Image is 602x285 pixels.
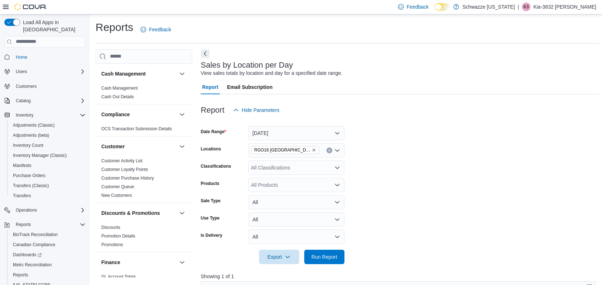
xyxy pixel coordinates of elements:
[10,141,46,150] a: Inventory Count
[7,240,88,250] button: Canadian Compliance
[101,233,135,239] span: Promotion Details
[149,26,171,33] span: Feedback
[1,52,88,62] button: Home
[101,94,134,100] span: Cash Out Details
[101,158,143,163] a: Customer Activity List
[13,96,85,105] span: Catalog
[101,193,132,198] span: New Customers
[14,3,47,10] img: Cova
[101,126,172,132] span: OCS Transaction Submission Details
[10,250,45,259] a: Dashboards
[10,271,31,279] a: Reports
[7,120,88,130] button: Adjustments (Classic)
[13,67,85,76] span: Users
[522,3,531,11] div: Kia-3832 Lowe
[101,259,176,266] button: Finance
[178,258,186,267] button: Finance
[13,183,49,189] span: Transfers (Classic)
[311,253,337,261] span: Run Report
[178,69,186,78] button: Cash Management
[201,69,342,77] div: View sales totals by location and day for a specified date range.
[13,220,85,229] span: Reports
[201,163,231,169] label: Classifications
[101,94,134,99] a: Cash Out Details
[101,143,125,150] h3: Customer
[101,209,176,217] button: Discounts & Promotions
[138,22,174,37] a: Feedback
[227,80,273,94] span: Email Subscription
[251,146,319,154] span: RGO16 Alamogordo
[7,171,88,181] button: Purchase Orders
[16,98,31,104] span: Catalog
[10,261,85,269] span: Metrc Reconciliation
[101,143,176,150] button: Customer
[101,209,160,217] h3: Discounts & Promotions
[101,70,176,77] button: Cash Management
[101,274,136,280] span: GL Account Totals
[254,146,310,154] span: RGO16 [GEOGRAPHIC_DATA]
[327,148,332,153] button: Clear input
[1,110,88,120] button: Inventory
[1,220,88,230] button: Reports
[518,3,519,11] p: |
[178,209,186,217] button: Discounts & Promotions
[7,150,88,160] button: Inventory Manager (Classic)
[10,171,48,180] a: Purchase Orders
[13,132,49,138] span: Adjustments (beta)
[13,111,36,119] button: Inventory
[101,193,132,198] a: New Customers
[101,176,154,181] a: Customer Purchase History
[13,82,40,91] a: Customers
[13,122,55,128] span: Adjustments (Classic)
[7,160,88,171] button: Manifests
[101,85,138,91] span: Cash Management
[524,3,529,11] span: K3
[96,223,192,252] div: Discounts & Promotions
[16,222,31,227] span: Reports
[13,206,85,214] span: Operations
[13,206,40,214] button: Operations
[10,161,34,170] a: Manifests
[101,184,134,189] a: Customer Queue
[407,3,429,10] span: Feedback
[10,261,55,269] a: Metrc Reconciliation
[10,171,85,180] span: Purchase Orders
[101,111,130,118] h3: Compliance
[201,215,219,221] label: Use Type
[201,106,224,114] h3: Report
[10,121,85,130] span: Adjustments (Classic)
[10,121,57,130] a: Adjustments (Classic)
[10,240,58,249] a: Canadian Compliance
[1,205,88,215] button: Operations
[201,232,222,238] label: Is Delivery
[13,173,46,178] span: Purchase Orders
[101,242,123,247] a: Promotions
[96,20,133,35] h1: Reports
[101,167,148,172] span: Customer Loyalty Points
[101,158,143,164] span: Customer Activity List
[13,163,31,168] span: Manifests
[16,207,37,213] span: Operations
[10,181,85,190] span: Transfers (Classic)
[10,161,85,170] span: Manifests
[7,230,88,240] button: BioTrack Reconciliation
[10,141,85,150] span: Inventory Count
[463,3,515,11] p: Schwazze [US_STATE]
[13,53,85,62] span: Home
[13,252,42,258] span: Dashboards
[1,96,88,106] button: Catalog
[1,81,88,91] button: Customers
[101,234,135,239] a: Promotion Details
[533,3,596,11] p: Kia-3832 [PERSON_NAME]
[13,262,52,268] span: Metrc Reconciliation
[16,54,27,60] span: Home
[10,151,70,160] a: Inventory Manager (Classic)
[101,70,146,77] h3: Cash Management
[13,53,30,62] a: Home
[96,125,192,136] div: Compliance
[7,181,88,191] button: Transfers (Classic)
[334,148,340,153] button: Open list of options
[178,142,186,151] button: Customer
